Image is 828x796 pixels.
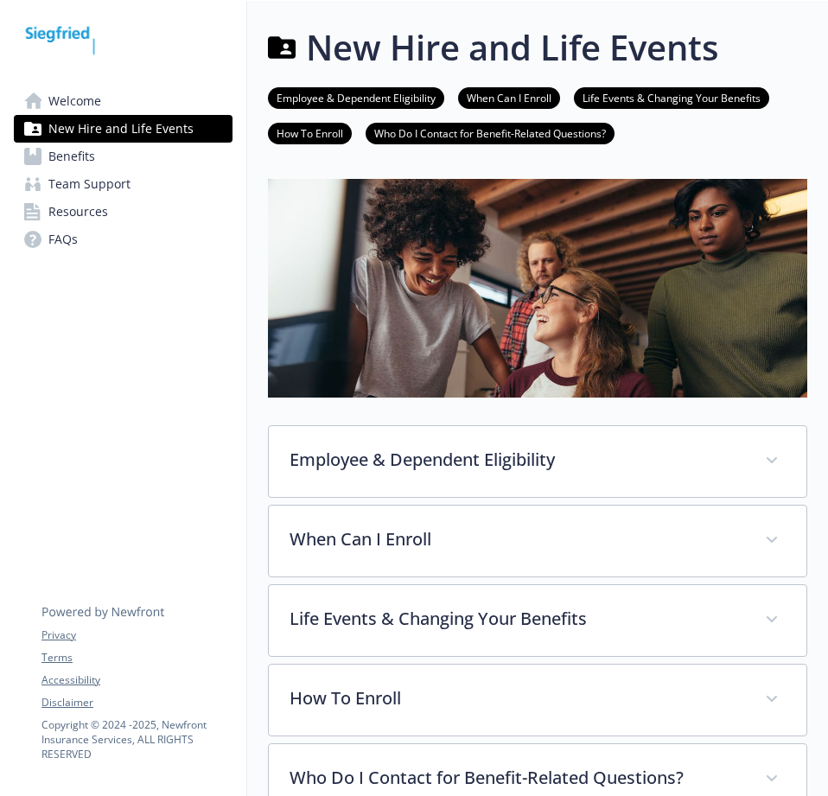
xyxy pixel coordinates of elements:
[268,124,352,141] a: How To Enroll
[41,717,232,761] p: Copyright © 2024 - 2025 , Newfront Insurance Services, ALL RIGHTS RESERVED
[269,585,806,656] div: Life Events & Changing Your Benefits
[306,22,718,73] h1: New Hire and Life Events
[290,447,744,473] p: Employee & Dependent Eligibility
[269,506,806,576] div: When Can I Enroll
[290,606,744,632] p: Life Events & Changing Your Benefits
[14,170,232,198] a: Team Support
[48,87,101,115] span: Welcome
[574,89,769,105] a: Life Events & Changing Your Benefits
[14,87,232,115] a: Welcome
[290,685,744,711] p: How To Enroll
[268,89,444,105] a: Employee & Dependent Eligibility
[458,89,560,105] a: When Can I Enroll
[269,665,806,736] div: How To Enroll
[41,650,232,665] a: Terms
[48,198,108,226] span: Resources
[48,170,131,198] span: Team Support
[48,143,95,170] span: Benefits
[48,115,194,143] span: New Hire and Life Events
[290,526,744,552] p: When Can I Enroll
[290,765,744,791] p: Who Do I Contact for Benefit-Related Questions?
[14,198,232,226] a: Resources
[14,226,232,253] a: FAQs
[41,672,232,688] a: Accessibility
[48,226,78,253] span: FAQs
[269,426,806,497] div: Employee & Dependent Eligibility
[41,627,232,643] a: Privacy
[14,143,232,170] a: Benefits
[14,115,232,143] a: New Hire and Life Events
[268,179,807,398] img: new hire page banner
[41,695,232,710] a: Disclaimer
[366,124,615,141] a: Who Do I Contact for Benefit-Related Questions?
